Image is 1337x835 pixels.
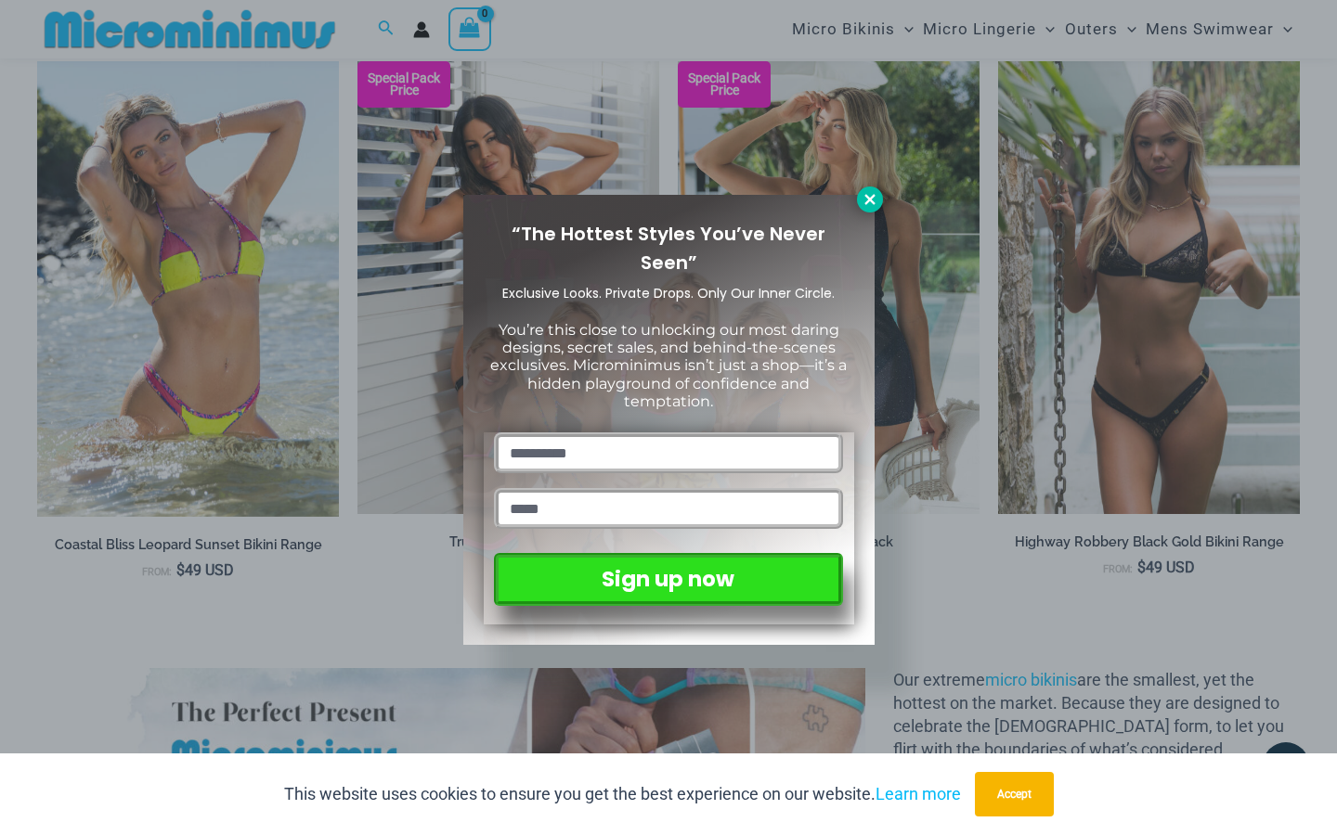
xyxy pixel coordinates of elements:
[857,186,883,212] button: Close
[502,284,835,302] span: Exclusive Looks. Private Drops. Only Our Inner Circle.
[490,321,847,410] span: You’re this close to unlocking our most daring designs, secret sales, and behind-the-scenes exclu...
[284,780,961,808] p: This website uses cookies to ensure you get the best experience on our website.
[876,784,961,803] a: Learn more
[494,553,842,606] button: Sign up now
[512,221,825,276] span: “The Hottest Styles You’ve Never Seen”
[975,772,1054,816] button: Accept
